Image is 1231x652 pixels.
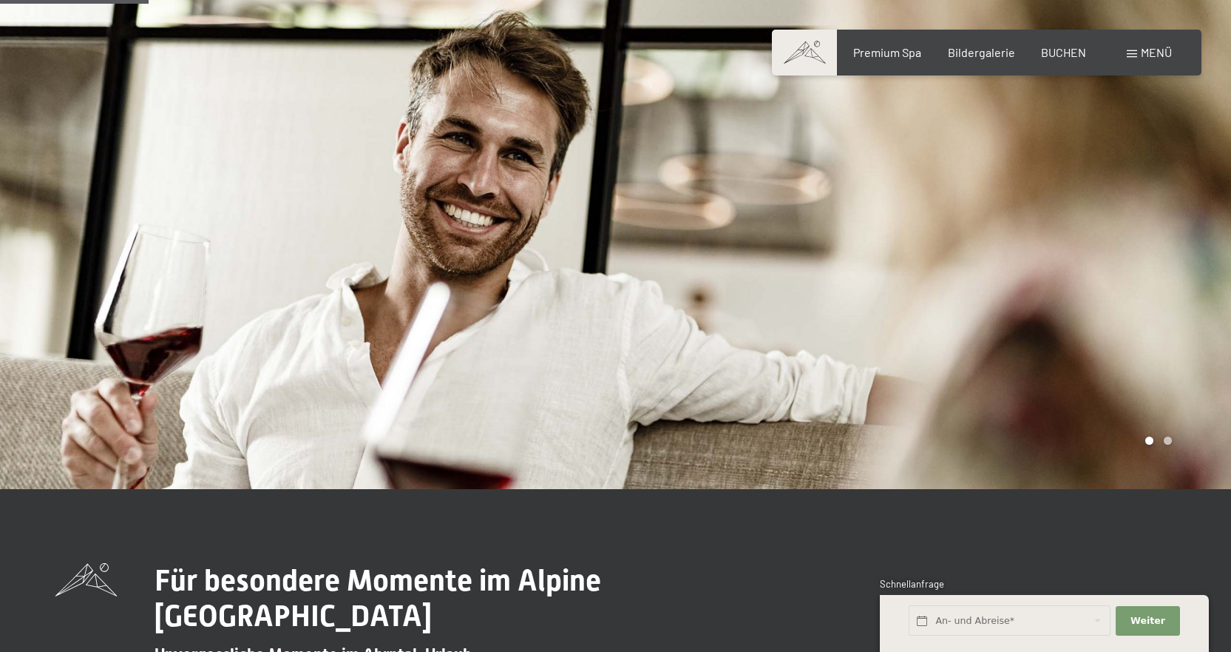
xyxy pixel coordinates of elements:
span: Schnellanfrage [880,578,944,590]
a: Bildergalerie [948,45,1015,59]
span: Für besondere Momente im Alpine [GEOGRAPHIC_DATA] [155,563,601,633]
button: Weiter [1116,606,1179,636]
span: Menü [1141,45,1172,59]
div: Carousel Pagination [1140,437,1172,445]
a: BUCHEN [1041,45,1086,59]
div: Carousel Page 1 (Current Slide) [1145,437,1153,445]
div: Carousel Page 2 [1164,437,1172,445]
span: Weiter [1130,614,1165,628]
a: Premium Spa [853,45,921,59]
